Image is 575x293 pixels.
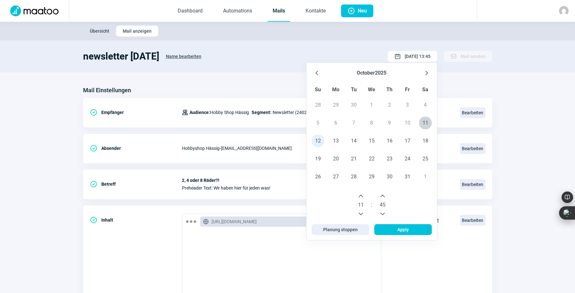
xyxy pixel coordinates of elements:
button: Apply [374,224,432,235]
span: Segment: [252,109,271,116]
td: 12 [309,132,327,150]
td: 27 [327,168,345,186]
td: 1 [363,96,381,114]
span: 17 [401,134,414,147]
span: 16 [383,134,396,147]
button: Next Minute [377,191,388,201]
button: Choose Month [357,68,375,78]
td: 8 [363,114,381,132]
span: Bearbeiten [460,179,486,190]
button: Mail anzeigen [116,26,158,37]
span: Fr [405,86,410,93]
td: 29 [363,168,381,186]
button: Previous Minute [377,209,388,219]
td: 28 [345,168,363,186]
span: 18 [419,134,432,147]
span: Tu [351,86,357,93]
span: 15 [365,134,378,147]
td: 5 [309,114,327,132]
a: Dashboard [173,1,208,22]
td: 20 [327,150,345,168]
span: Preheader Text: Wir haben hier für jeden was! [182,185,452,191]
span: 45 [380,201,385,209]
td: 31 [399,168,416,186]
div: Betreff [90,178,182,191]
td: 14 [345,132,363,150]
span: 24 [401,152,414,165]
span: 2, 4 oder 8 Räder?! [182,178,452,183]
button: Übersicht [83,26,116,37]
span: 21 [347,152,360,165]
span: : [371,201,372,209]
span: 28 [347,170,360,183]
span: 31 [401,170,414,183]
span: Bearbeiten [460,215,486,226]
span: Name bearbeiten [166,51,201,61]
div: Hobbyshop Hässig - [EMAIL_ADDRESS][DOMAIN_NAME] [182,142,452,155]
td: 23 [381,150,399,168]
a: Kontakte [300,1,331,22]
h3: Mail Einstellungen [83,85,131,95]
span: [DATE] 13:45 [405,51,431,61]
td: 25 [416,150,434,168]
span: 30 [383,170,396,183]
span: Übersicht [90,26,109,36]
td: 22 [363,150,381,168]
td: 4 [416,96,434,114]
button: Planung stoppen [312,224,369,235]
img: Logo [6,5,62,16]
div: Empfänger [90,106,182,119]
td: 13 [327,132,345,150]
span: Mail senden [461,51,486,61]
a: Automations [218,1,257,22]
td: 11 [416,114,434,132]
span: Mail anzeigen [123,26,152,36]
div: Inhalt [90,214,182,226]
span: 19 [312,152,324,165]
div: Choose Date [307,63,437,224]
button: Previous Hour [356,209,366,219]
td: 26 [309,168,327,186]
td: 1 [416,168,434,186]
span: 11 [358,201,364,209]
button: Neu [341,4,373,17]
td: 7 [345,114,363,132]
span: Th [386,86,392,93]
span: 11 [419,117,432,129]
span: [URL][DOMAIN_NAME] [212,218,257,225]
td: 6 [327,114,345,132]
button: Name bearbeiten [159,51,208,62]
span: 29 [365,170,378,183]
span: 14 [347,134,360,147]
img: avatar [559,6,569,16]
span: Apply [397,224,409,235]
td: 2 [381,96,399,114]
span: Audience: [190,110,210,115]
td: 24 [399,150,416,168]
span: 20 [330,152,342,165]
button: Mail senden [444,51,492,62]
td: 29 [327,96,345,114]
td: 17 [399,132,416,150]
td: 3 [399,96,416,114]
span: We [368,86,375,93]
td: 16 [381,132,399,150]
td: 19 [309,150,327,168]
span: Neu [358,4,367,17]
span: Bearbeiten [460,107,486,118]
button: Choose Year [375,68,386,78]
span: 22 [365,152,378,165]
span: Sa [422,86,428,93]
span: 12 [312,134,324,147]
span: 26 [312,170,324,183]
td: 18 [416,132,434,150]
td: 30 [345,96,363,114]
span: 13 [330,134,342,147]
span: 25 [419,152,432,165]
td: 30 [381,168,399,186]
span: 23 [383,152,396,165]
span: Hobby Shop Hässig [190,109,249,116]
button: Previous Month [312,68,322,78]
td: 9 [381,114,399,132]
td: 28 [309,96,327,114]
